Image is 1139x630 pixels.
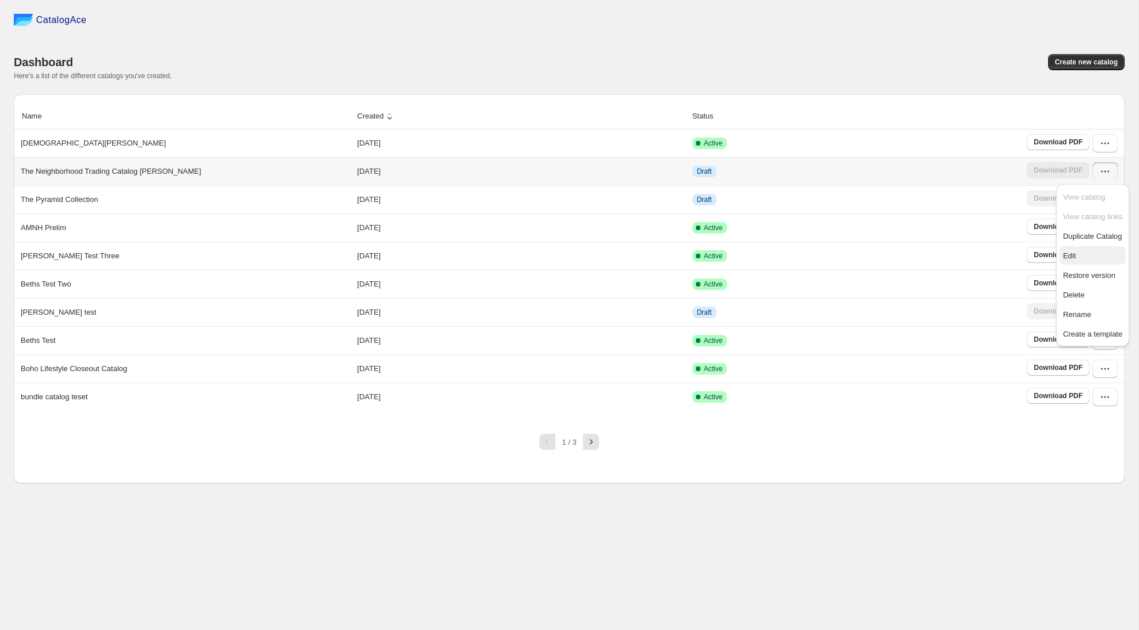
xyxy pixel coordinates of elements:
span: Active [704,223,723,232]
span: Download PDF [1034,391,1083,400]
td: [DATE] [354,157,689,185]
p: Boho Lifestyle Closeout Catalog [21,363,127,375]
p: [PERSON_NAME] test [21,307,96,318]
p: [PERSON_NAME] Test Three [21,250,119,262]
a: Download PDF [1027,388,1090,404]
span: Download PDF [1034,250,1083,259]
a: Download PDF [1027,275,1090,291]
button: Name [20,105,55,127]
span: Download PDF [1034,138,1083,147]
button: Status [691,105,727,127]
p: bundle catalog teset [21,391,87,403]
span: Download PDF [1034,278,1083,288]
span: Active [704,251,723,261]
p: Beths Test Two [21,278,71,290]
span: Delete [1063,291,1085,299]
span: Rename [1063,310,1091,319]
p: The Neighborhood Trading Catalog [PERSON_NAME] [21,166,201,177]
span: Download PDF [1034,222,1083,231]
span: 1 / 3 [562,438,576,446]
a: Download PDF [1027,219,1090,235]
button: Created [356,105,397,127]
a: Download PDF [1027,247,1090,263]
p: [DEMOGRAPHIC_DATA][PERSON_NAME] [21,138,166,149]
p: AMNH Prelim [21,222,66,234]
span: Create new catalog [1055,58,1118,67]
span: Active [704,336,723,345]
td: [DATE] [354,326,689,354]
img: catalog ace [14,14,33,26]
span: Here's a list of the different catalogs you've created. [14,72,172,80]
span: Duplicate Catalog [1063,232,1122,240]
p: Beths Test [21,335,55,346]
span: Download PDF [1034,363,1083,372]
span: CatalogAce [36,14,87,26]
td: [DATE] [354,383,689,411]
span: Dashboard [14,56,73,68]
span: Active [704,364,723,373]
a: Download PDF [1027,331,1090,348]
span: Edit [1063,251,1076,260]
span: View catalog links [1063,212,1122,221]
td: [DATE] [354,213,689,242]
span: Active [704,392,723,402]
span: Draft [697,167,712,176]
td: [DATE] [354,185,689,213]
td: [DATE] [354,270,689,298]
button: Create new catalog [1048,54,1125,70]
td: [DATE] [354,298,689,326]
span: Active [704,139,723,148]
a: Download PDF [1027,134,1090,150]
span: Draft [697,308,712,317]
span: View catalog [1063,193,1105,201]
td: [DATE] [354,354,689,383]
span: Restore version [1063,271,1115,280]
span: Download PDF [1034,335,1083,344]
span: Draft [697,195,712,204]
span: Create a template [1063,330,1122,338]
span: Active [704,280,723,289]
td: [DATE] [354,242,689,270]
a: Download PDF [1027,360,1090,376]
p: The Pyramid Collection [21,194,98,205]
td: [DATE] [354,129,689,157]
